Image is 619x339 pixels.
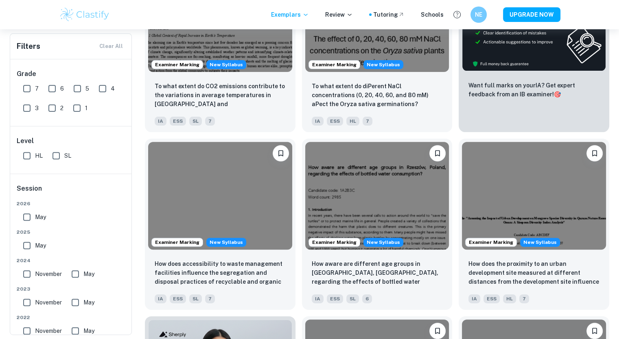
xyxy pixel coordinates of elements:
[271,10,309,19] p: Exemplars
[309,61,360,68] span: Examiner Marking
[189,117,202,126] span: SL
[468,259,599,287] p: How does the proximity to an urban development site measured at different distances from the deve...
[17,314,126,321] span: 2022
[17,228,126,236] span: 2025
[363,238,403,247] span: New Syllabus
[145,139,295,310] a: Examiner MarkingStarting from the May 2026 session, the ESS IA requirements have changed. We crea...
[17,136,126,146] h6: Level
[206,60,246,69] div: Starting from the May 2026 session, the ESS IA requirements have changed. We created this exempla...
[83,269,94,278] span: May
[429,323,446,339] button: Bookmark
[206,238,246,247] span: New Syllabus
[468,294,480,303] span: IA
[273,145,289,161] button: Bookmark
[586,323,603,339] button: Bookmark
[17,200,126,207] span: 2026
[305,142,449,250] img: ESS IA example thumbnail: How aware are different age groups in Rz
[520,238,560,247] span: New Syllabus
[309,239,360,246] span: Examiner Marking
[459,139,609,310] a: Examiner MarkingStarting from the May 2026 session, the ESS IA requirements have changed. We crea...
[429,145,446,161] button: Bookmark
[312,259,443,287] p: How aware are different age groups in Rzeszów, Poland, regarding the effects of bottled water con...
[363,60,403,69] span: New Syllabus
[483,294,500,303] span: ESS
[35,213,46,222] span: May
[17,184,126,200] h6: Session
[60,84,64,93] span: 6
[206,238,246,247] div: Starting from the May 2026 session, the ESS IA requirements have changed. We created this exempla...
[35,326,62,335] span: November
[152,239,203,246] span: Examiner Marking
[189,294,202,303] span: SL
[346,117,359,126] span: HL
[503,7,560,22] button: UPGRADE NOW
[111,84,115,93] span: 4
[519,294,529,303] span: 7
[373,10,405,19] a: Tutoring
[468,81,599,99] p: Want full marks on your IA ? Get expert feedback from an IB examiner!
[35,269,62,278] span: November
[17,257,126,264] span: 2024
[83,326,94,335] span: May
[152,61,203,68] span: Examiner Marking
[170,294,186,303] span: ESS
[586,145,603,161] button: Bookmark
[170,117,186,126] span: ESS
[312,82,443,109] p: To what extent do diPerent NaCl concentrations (0, 20, 40, 60, and 80 mM) aPect the Oryza sativa ...
[155,259,286,287] p: How does accessibility to waste management facilities influence the segregation and disposal prac...
[205,294,215,303] span: 7
[155,294,166,303] span: IA
[520,238,560,247] div: Starting from the May 2026 session, the ESS IA requirements have changed. We created this exempla...
[302,139,453,310] a: Examiner MarkingStarting from the May 2026 session, the ESS IA requirements have changed. We crea...
[205,117,215,126] span: 7
[17,69,126,79] h6: Grade
[83,298,94,307] span: May
[148,142,292,250] img: ESS IA example thumbnail: How does accessibility to waste manageme
[503,294,516,303] span: HL
[59,7,111,23] img: Clastify logo
[155,117,166,126] span: IA
[85,84,89,93] span: 5
[363,117,372,126] span: 7
[60,104,63,113] span: 2
[450,8,464,22] button: Help and Feedback
[85,104,87,113] span: 1
[35,104,39,113] span: 3
[362,294,372,303] span: 6
[312,117,324,126] span: IA
[35,151,43,160] span: HL
[64,151,71,160] span: SL
[466,239,516,246] span: Examiner Marking
[325,10,353,19] p: Review
[327,294,343,303] span: ESS
[363,60,403,69] div: Starting from the May 2026 session, the ESS IA requirements have changed. We created this exempla...
[155,82,286,109] p: To what extent do CO2 emissions contribute to the variations in average temperatures in Indonesia...
[462,142,606,250] img: ESS IA example thumbnail: How does the proximity to an urban devel
[17,41,40,52] h6: Filters
[421,10,444,19] a: Schools
[554,91,561,98] span: 🎯
[470,7,487,23] button: NE
[35,84,39,93] span: 7
[346,294,359,303] span: SL
[206,60,246,69] span: New Syllabus
[35,241,46,250] span: May
[17,285,126,293] span: 2023
[474,10,483,19] h6: NE
[35,298,62,307] span: November
[312,294,324,303] span: IA
[363,238,403,247] div: Starting from the May 2026 session, the ESS IA requirements have changed. We created this exempla...
[327,117,343,126] span: ESS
